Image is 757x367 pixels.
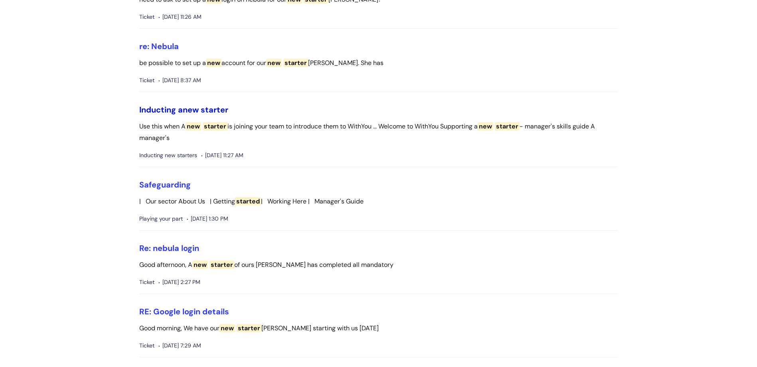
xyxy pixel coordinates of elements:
span: new [219,324,235,332]
span: starter [201,105,228,115]
span: starter [237,324,261,332]
span: new [478,122,493,130]
span: new [206,59,221,67]
span: starter [283,59,308,67]
span: Ticket [139,277,154,287]
span: [DATE] 8:37 AM [158,75,201,85]
a: Safeguarding [139,180,191,190]
span: new [183,105,199,115]
p: | Our sector About Us | Getting | Working Here | Manager's Guide [139,196,618,207]
p: Good afternoon, A of ours [PERSON_NAME] has completed all mandatory [139,259,618,271]
a: Inducting anew starter [139,105,228,115]
span: starter [203,122,227,130]
a: RE: Google login details [139,306,229,317]
p: Use this when A is joining your team to introduce them to WithYou ... Welcome to WithYou Supporti... [139,121,618,144]
span: [DATE] 7:29 AM [158,341,201,351]
span: new [266,59,282,67]
a: Re: nebula login [139,243,199,253]
p: be possible to set up a account for our [PERSON_NAME]. She has [139,57,618,69]
span: Inducting new starters [139,150,197,160]
span: [DATE] 2:27 PM [158,277,200,287]
span: Ticket [139,12,154,22]
span: new [192,260,208,269]
p: Good morning, We have our [PERSON_NAME] starting with us [DATE] [139,323,618,334]
a: re: Nebula [139,41,179,51]
span: Ticket [139,341,154,351]
span: Playing your part [139,214,183,224]
span: Ticket [139,75,154,85]
span: started [235,197,261,205]
span: starter [495,122,520,130]
span: [DATE] 11:26 AM [158,12,202,22]
span: [DATE] 1:30 PM [187,214,228,224]
span: new [186,122,201,130]
span: [DATE] 11:27 AM [201,150,243,160]
span: starter [210,260,234,269]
